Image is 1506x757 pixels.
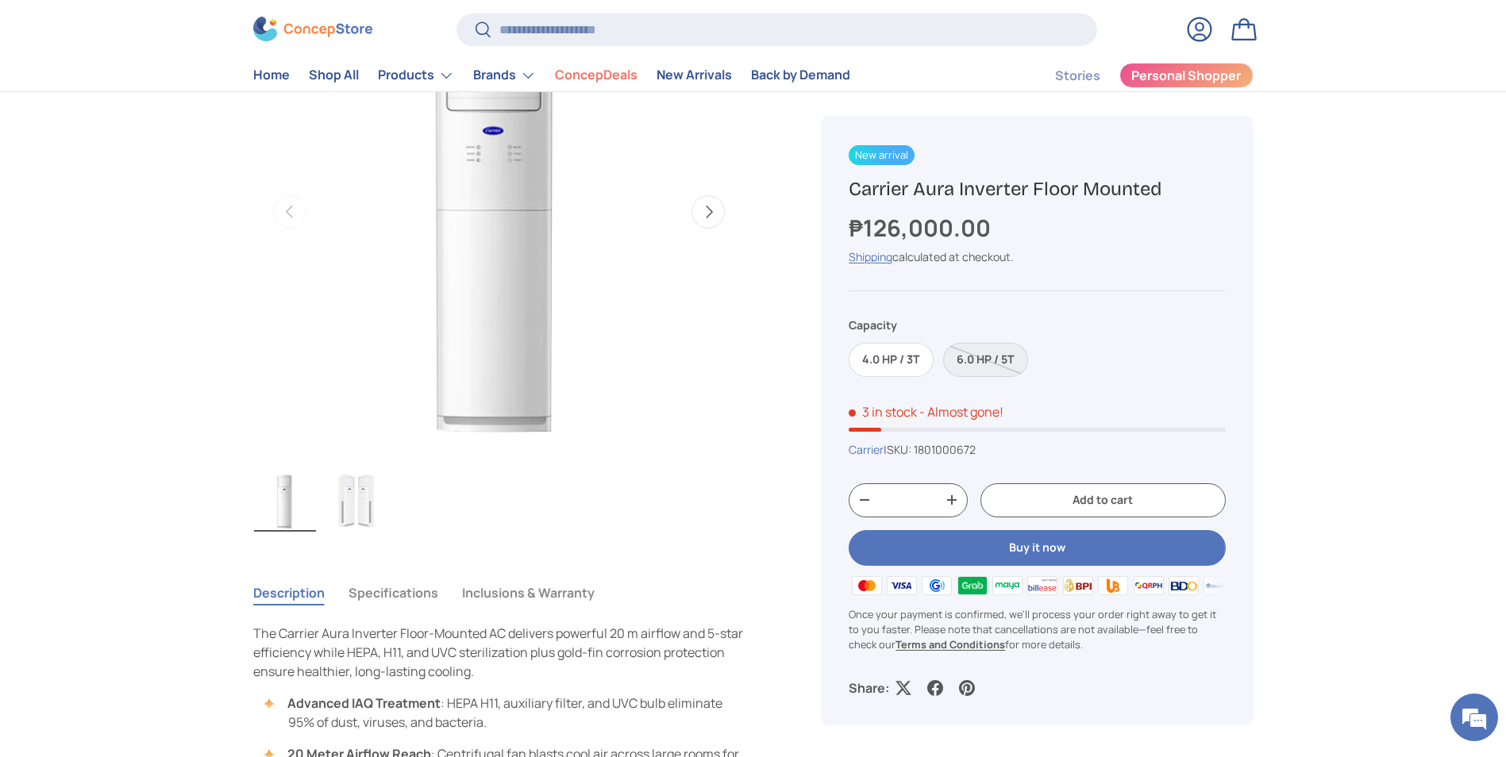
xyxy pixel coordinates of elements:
[253,17,372,42] img: ConcepStore
[919,574,954,598] img: gcash
[1017,60,1254,91] nav: Secondary
[1096,574,1130,598] img: ubp
[849,177,1225,202] h1: Carrier Aura Inverter Floor Mounted
[943,343,1028,377] label: Sold out
[1201,574,1236,598] img: metrobank
[896,637,1005,651] a: Terms and Conditions
[349,574,438,611] button: Specifications
[954,574,989,598] img: grabpay
[849,212,995,244] strong: ₱126,000.00
[260,8,299,46] div: Minimize live chat window
[849,530,1225,566] button: Buy it now
[1119,63,1254,88] a: Personal Shopper
[287,694,441,712] strong: Advanced IAQ Treatment
[980,483,1225,517] button: Add to cart
[849,248,1225,265] div: calculated at checkout.
[327,468,389,532] img: carrier-3-0-tr-xfv-premium-floorstanding-closed-swing-twin-unit-full-view-concepstore
[1166,574,1201,598] img: bdo
[462,574,595,611] button: Inclusions & Warranty
[919,403,1003,421] p: - Almost gone!
[92,200,219,360] span: We're online!
[849,403,917,421] span: 3 in stock
[309,60,359,91] a: Shop All
[849,678,889,697] p: Share:
[914,442,976,457] span: 1801000672
[887,442,911,457] span: SKU:
[253,574,325,611] button: Description
[657,60,732,91] a: New Arrivals
[8,433,302,489] textarea: Type your message and hit 'Enter'
[849,574,884,598] img: master
[464,60,545,91] summary: Brands
[849,607,1225,653] p: Once your payment is confirmed, we'll process your order right away to get it to you faster. Plea...
[253,60,290,91] a: Home
[849,249,892,264] a: Shipping
[751,60,850,91] a: Back by Demand
[269,694,745,732] li: : HEPA H11, auxiliary filter, and UVC bulb eliminate 95% of dust, viruses, and bacteria.
[83,89,267,110] div: Chat with us now
[849,145,915,165] span: New arrival
[555,60,637,91] a: ConcepDeals
[253,624,743,680] span: The Carrier Aura Inverter Floor-Mounted AC delivers powerful 20 m airflow and 5-star efficiency w...
[368,60,464,91] summary: Products
[884,574,919,598] img: visa
[253,60,850,91] nav: Primary
[1025,574,1060,598] img: billease
[1131,70,1241,83] span: Personal Shopper
[1061,574,1096,598] img: bpi
[884,442,976,457] span: |
[1130,574,1165,598] img: qrph
[849,317,897,333] legend: Capacity
[990,574,1025,598] img: maya
[254,468,316,532] img: carrier-3-0-tr-xfv-premium-floorstanding-closed-swing-single-unit-full-view-concepstore
[849,442,884,457] a: Carrier
[1055,60,1100,91] a: Stories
